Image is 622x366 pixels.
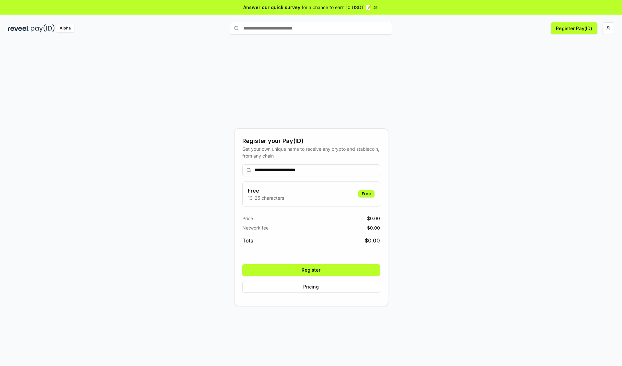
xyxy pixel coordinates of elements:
[242,237,255,244] span: Total
[248,187,284,195] h3: Free
[31,24,55,32] img: pay_id
[358,190,374,197] div: Free
[365,237,380,244] span: $ 0.00
[242,215,253,222] span: Price
[56,24,74,32] div: Alpha
[551,22,597,34] button: Register Pay(ID)
[243,4,300,11] span: Answer our quick survey
[367,224,380,231] span: $ 0.00
[242,146,380,159] div: Get your own unique name to receive any crypto and stablecoin, from any chain
[242,224,269,231] span: Network fee
[242,281,380,293] button: Pricing
[8,24,29,32] img: reveel_dark
[367,215,380,222] span: $ 0.00
[242,136,380,146] div: Register your Pay(ID)
[302,4,371,11] span: for a chance to earn 10 USDT 📝
[248,195,284,201] p: 13-25 characters
[242,264,380,276] button: Register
